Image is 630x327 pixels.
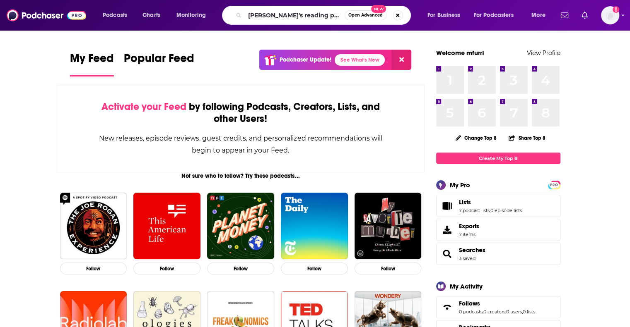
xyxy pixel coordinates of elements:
div: New releases, episode reviews, guest credits, and personalized recommendations will begin to appe... [99,132,383,156]
div: Not sure who to follow? Try these podcasts... [57,172,425,179]
span: More [531,10,546,21]
span: Exports [459,222,479,230]
span: Lists [436,195,560,217]
button: Follow [355,263,422,274]
a: 0 lists [523,309,535,315]
a: 0 episode lists [490,208,522,213]
span: For Podcasters [474,10,514,21]
img: The Joe Rogan Experience [60,193,127,260]
a: Create My Top 8 [436,153,560,164]
img: This American Life [133,193,200,260]
a: 0 users [506,309,522,315]
button: Change Top 8 [451,133,502,143]
a: Show notifications dropdown [578,8,591,22]
a: Searches [439,248,456,260]
span: Follows [459,300,480,307]
a: 0 creators [483,309,505,315]
a: Charts [137,9,165,22]
a: Welcome mfurr! [436,49,484,57]
button: Follow [133,263,200,274]
button: Show profile menu [601,6,619,24]
svg: Add a profile image [613,6,619,13]
a: 0 podcasts [459,309,483,315]
span: , [483,309,483,315]
p: Podchaser Update! [280,56,331,63]
a: See What's New [335,54,385,66]
button: open menu [97,9,138,22]
img: Podchaser - Follow, Share and Rate Podcasts [7,7,86,23]
span: Searches [436,243,560,265]
a: 3 saved [459,255,476,261]
div: My Activity [450,282,483,290]
img: The Daily [281,193,348,260]
a: Lists [459,198,522,206]
a: PRO [549,181,559,188]
button: open menu [422,9,471,22]
span: Charts [142,10,160,21]
span: Logged in as mfurr [601,6,619,24]
span: Activate your Feed [101,100,186,113]
input: Search podcasts, credits, & more... [245,9,345,22]
span: New [371,5,386,13]
span: My Feed [70,51,114,70]
a: My Feed [70,51,114,76]
button: open menu [171,9,217,22]
a: 7 podcast lists [459,208,490,213]
div: Search podcasts, credits, & more... [230,6,419,25]
button: Follow [60,263,127,274]
button: open menu [526,9,556,22]
a: Follows [459,300,535,307]
span: , [490,208,490,213]
a: Show notifications dropdown [558,8,572,22]
span: Open Advanced [348,13,383,17]
img: My Favorite Murder with Karen Kilgariff and Georgia Hardstark [355,193,422,260]
span: Lists [459,198,471,206]
span: , [505,309,506,315]
a: Exports [436,219,560,241]
span: Podcasts [103,10,127,21]
div: by following Podcasts, Creators, Lists, and other Users! [99,101,383,125]
a: Lists [439,200,456,212]
img: Planet Money [207,193,274,260]
img: User Profile [601,6,619,24]
a: View Profile [527,49,560,57]
button: Follow [281,263,348,274]
span: Popular Feed [124,51,194,70]
span: Monitoring [176,10,206,21]
a: Popular Feed [124,51,194,76]
button: Open AdvancedNew [345,10,386,20]
a: Follows [439,301,456,313]
button: Share Top 8 [508,130,546,146]
span: For Business [427,10,460,21]
a: Searches [459,246,485,254]
span: 7 items [459,232,479,237]
span: Follows [436,296,560,318]
button: open menu [468,9,526,22]
div: My Pro [450,181,470,189]
span: Exports [439,224,456,236]
button: Follow [207,263,274,274]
